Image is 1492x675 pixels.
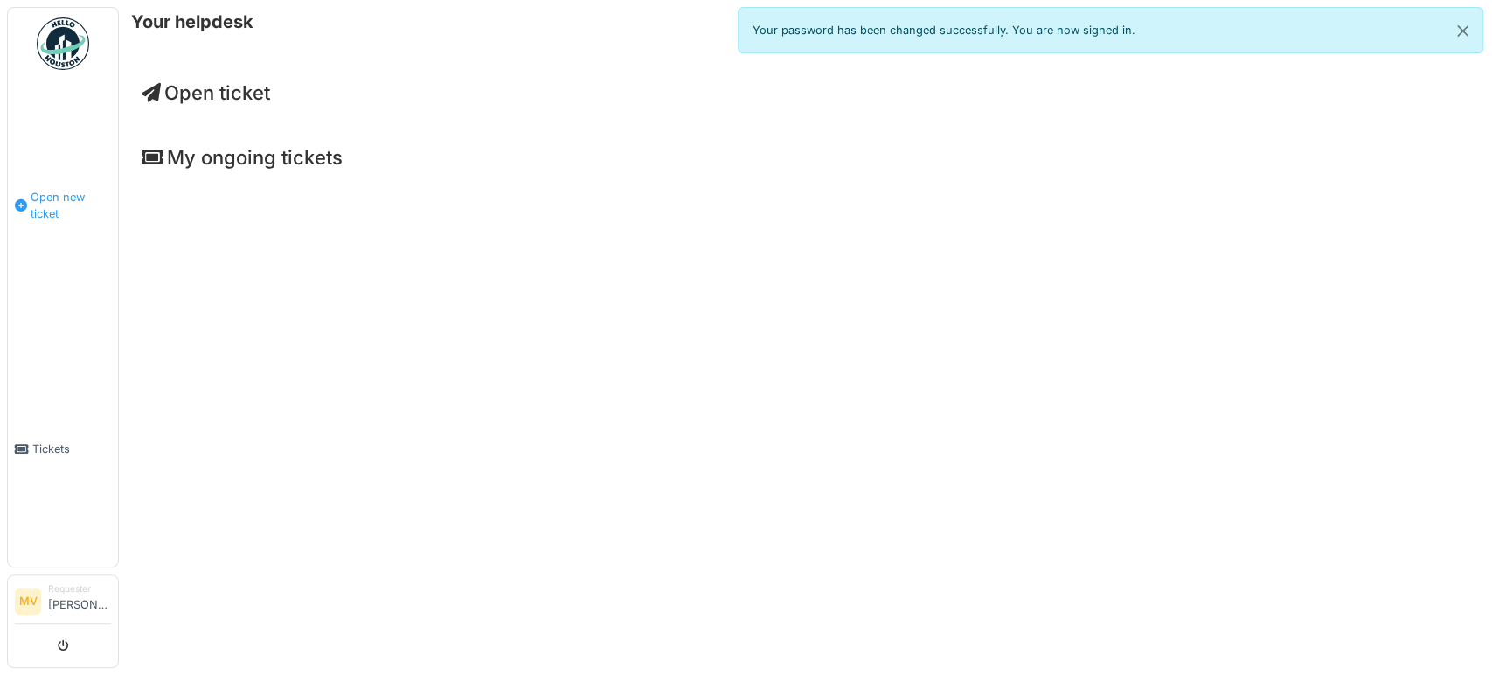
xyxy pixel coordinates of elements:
button: Close [1443,8,1482,54]
img: Badge_color-CXgf-gQk.svg [37,17,89,70]
a: MV Requester[PERSON_NAME] [15,582,111,624]
a: Open new ticket [8,80,118,331]
div: Your password has been changed successfully. You are now signed in. [738,7,1484,53]
a: Tickets [8,331,118,567]
h4: My ongoing tickets [142,146,1469,169]
div: Requester [48,582,111,595]
span: Open new ticket [31,189,111,222]
li: MV [15,588,41,615]
li: [PERSON_NAME] [48,582,111,620]
h6: Your helpdesk [131,11,253,32]
span: Tickets [32,441,111,457]
a: Open ticket [142,81,270,104]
